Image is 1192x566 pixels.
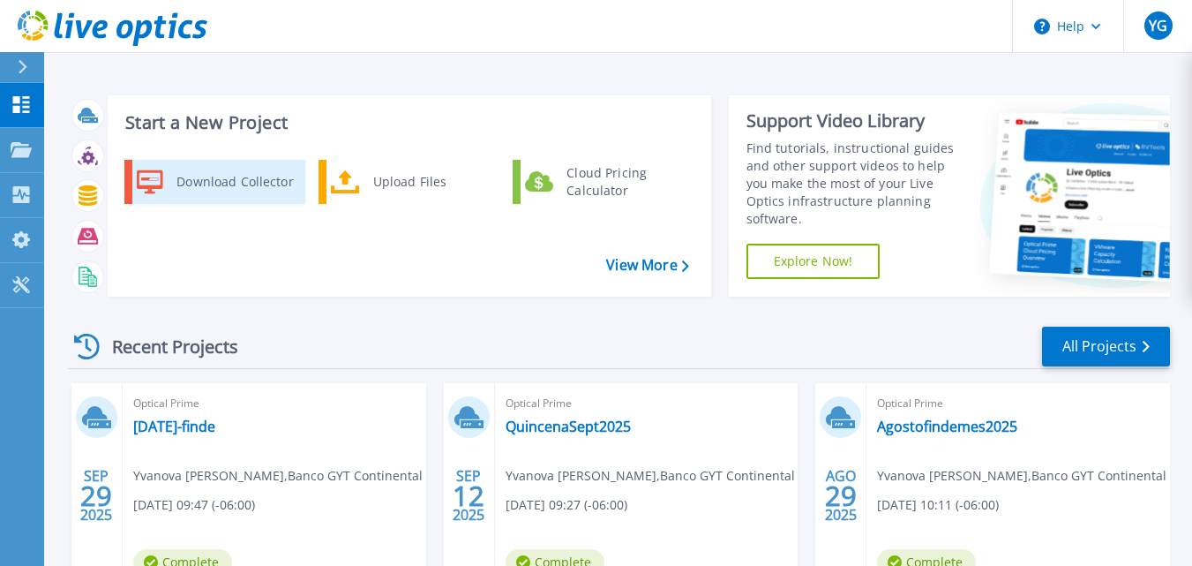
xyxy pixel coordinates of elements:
[133,394,416,413] span: Optical Prime
[133,495,255,515] span: [DATE] 09:47 (-06:00)
[319,160,499,204] a: Upload Files
[606,257,688,274] a: View More
[453,488,484,503] span: 12
[877,418,1017,435] a: Agostofindemes2025
[79,464,113,528] div: SEP 2025
[506,418,631,435] a: QuincenaSept2025
[746,244,881,279] a: Explore Now!
[80,488,112,503] span: 29
[824,464,858,528] div: AGO 2025
[506,495,627,515] span: [DATE] 09:27 (-06:00)
[364,164,495,200] div: Upload Files
[506,394,788,413] span: Optical Prime
[68,325,262,368] div: Recent Projects
[513,160,693,204] a: Cloud Pricing Calculator
[125,113,688,132] h3: Start a New Project
[558,164,688,200] div: Cloud Pricing Calculator
[746,109,966,132] div: Support Video Library
[124,160,305,204] a: Download Collector
[1149,19,1167,33] span: YG
[1042,327,1170,366] a: All Projects
[746,140,966,228] div: Find tutorials, instructional guides and other support videos to help you make the most of your L...
[825,488,857,503] span: 29
[877,495,999,515] span: [DATE] 10:11 (-06:00)
[133,418,215,435] a: [DATE]-finde
[168,164,301,200] div: Download Collector
[506,466,795,486] span: Yvanova [PERSON_NAME] , Banco GYT Continental
[877,466,1166,486] span: Yvanova [PERSON_NAME] , Banco GYT Continental
[133,466,423,486] span: Yvanova [PERSON_NAME] , Banco GYT Continental
[452,464,485,528] div: SEP 2025
[877,394,1159,413] span: Optical Prime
